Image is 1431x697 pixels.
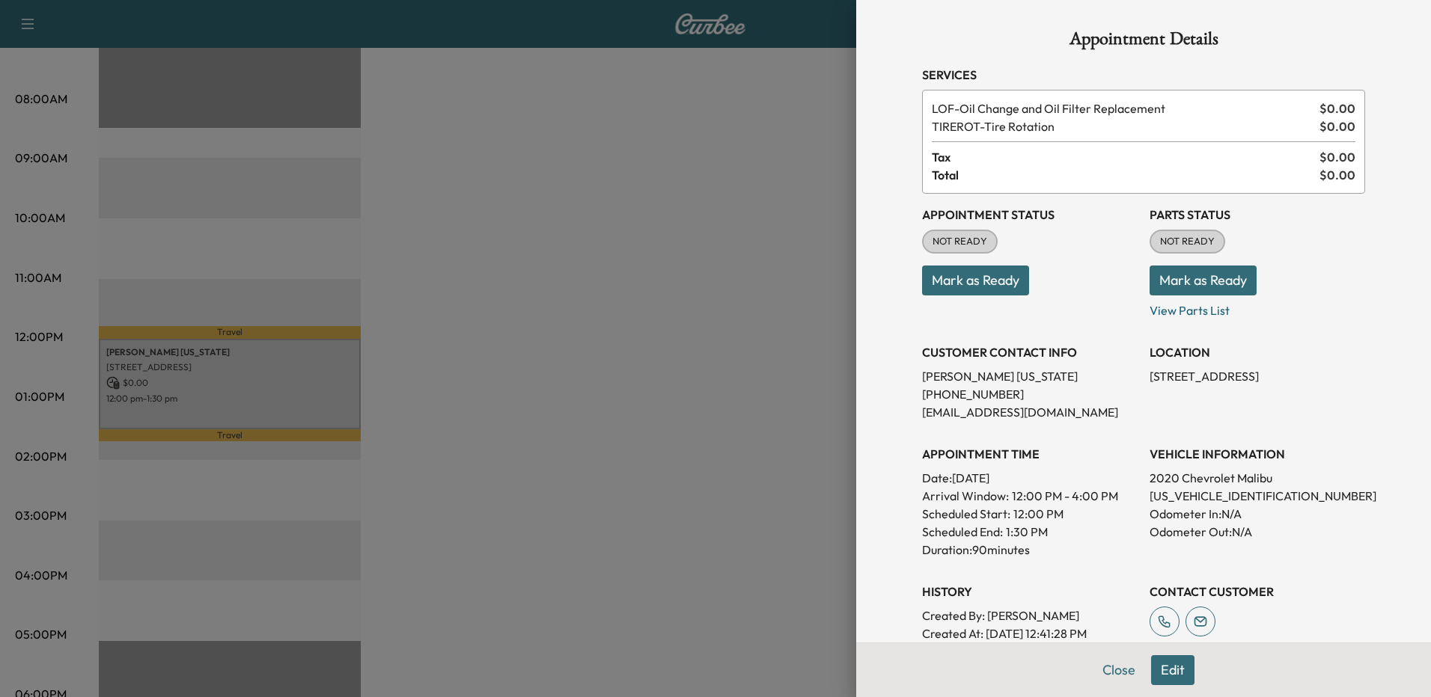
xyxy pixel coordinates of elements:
[922,265,1029,295] button: Mark as Ready
[924,234,996,249] span: NOT READY
[1150,523,1365,541] p: Odometer Out: N/A
[932,166,1319,184] span: Total
[1319,148,1355,166] span: $ 0.00
[1151,234,1224,249] span: NOT READY
[922,523,1003,541] p: Scheduled End:
[1150,445,1365,463] h3: VEHICLE INFORMATION
[1150,265,1257,295] button: Mark as Ready
[922,403,1138,421] p: [EMAIL_ADDRESS][DOMAIN_NAME]
[1150,295,1365,319] p: View Parts List
[922,66,1365,84] h3: Services
[1319,166,1355,184] span: $ 0.00
[922,607,1138,624] p: Created By : [PERSON_NAME]
[922,469,1138,487] p: Date: [DATE]
[1150,206,1365,224] h3: Parts Status
[922,624,1138,642] p: Created At : [DATE] 12:41:28 PM
[932,148,1319,166] span: Tax
[1013,505,1064,523] p: 12:00 PM
[1006,523,1048,541] p: 1:30 PM
[1151,655,1194,685] button: Edit
[1319,99,1355,117] span: $ 0.00
[922,445,1138,463] h3: APPOINTMENT TIME
[922,367,1138,385] p: [PERSON_NAME] [US_STATE]
[1319,117,1355,135] span: $ 0.00
[932,99,1313,117] span: Oil Change and Oil Filter Replacement
[1150,487,1365,505] p: [US_VEHICLE_IDENTIFICATION_NUMBER]
[922,505,1010,523] p: Scheduled Start:
[922,30,1365,54] h1: Appointment Details
[922,206,1138,224] h3: Appointment Status
[1150,583,1365,601] h3: CONTACT CUSTOMER
[932,117,1313,135] span: Tire Rotation
[922,583,1138,601] h3: History
[1150,469,1365,487] p: 2020 Chevrolet Malibu
[1150,343,1365,361] h3: LOCATION
[1150,505,1365,523] p: Odometer In: N/A
[922,541,1138,559] p: Duration: 90 minutes
[922,343,1138,361] h3: CUSTOMER CONTACT INFO
[922,487,1138,505] p: Arrival Window:
[922,385,1138,403] p: [PHONE_NUMBER]
[1093,655,1145,685] button: Close
[1012,487,1118,505] span: 12:00 PM - 4:00 PM
[1150,367,1365,385] p: [STREET_ADDRESS]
